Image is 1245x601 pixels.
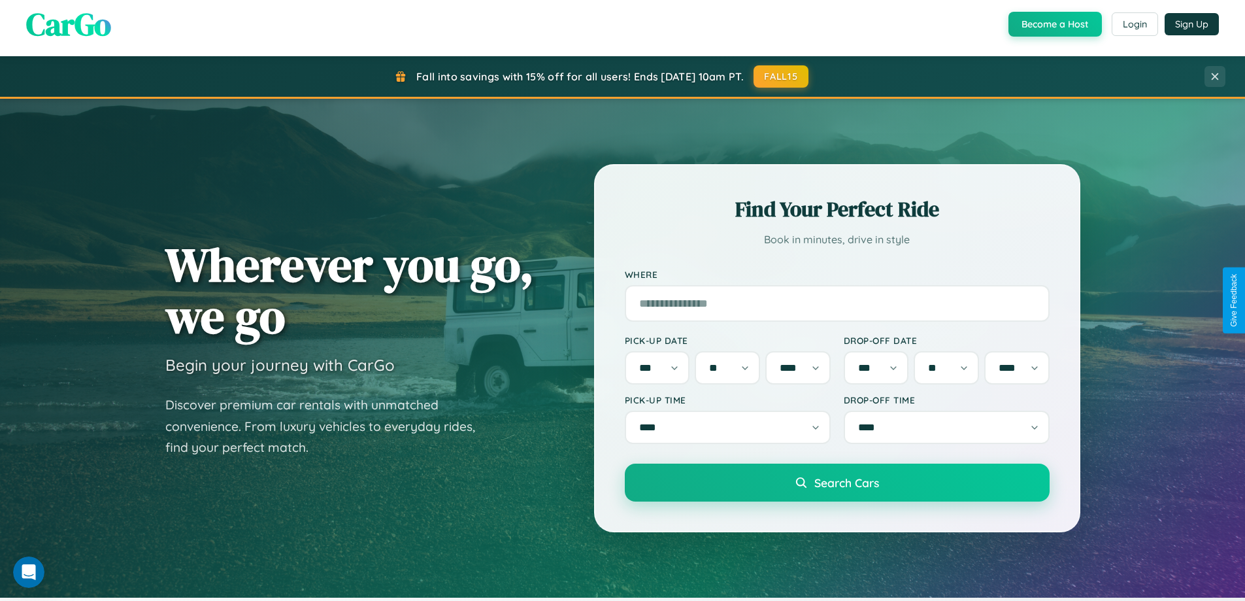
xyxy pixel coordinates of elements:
label: Where [625,269,1050,280]
h2: Find Your Perfect Ride [625,195,1050,224]
h3: Begin your journey with CarGo [165,355,395,375]
div: Give Feedback [1229,274,1238,327]
span: CarGo [26,3,111,46]
button: Become a Host [1008,12,1102,37]
button: Search Cars [625,464,1050,502]
p: Book in minutes, drive in style [625,230,1050,249]
button: FALL15 [754,65,808,88]
label: Pick-up Date [625,335,831,346]
button: Login [1112,12,1158,36]
label: Drop-off Date [844,335,1050,346]
span: Search Cars [814,475,879,490]
button: Sign Up [1165,13,1219,35]
label: Pick-up Time [625,394,831,405]
h1: Wherever you go, we go [165,239,534,342]
label: Drop-off Time [844,394,1050,405]
span: Fall into savings with 15% off for all users! Ends [DATE] 10am PT. [416,70,744,83]
iframe: Intercom live chat [13,557,44,588]
p: Discover premium car rentals with unmatched convenience. From luxury vehicles to everyday rides, ... [165,394,492,458]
